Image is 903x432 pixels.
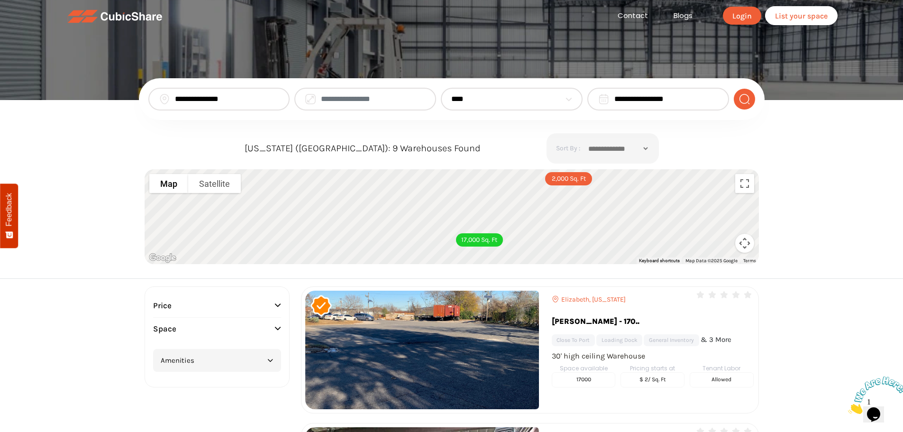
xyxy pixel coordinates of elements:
span: Price [153,298,172,313]
h5: $ 2/ sq. ft [620,372,684,387]
button: Show street map [149,174,188,193]
button: Map camera controls [735,234,754,253]
span: Feedback [5,193,13,226]
span: Amenities [161,356,194,365]
a: Open this area in Google Maps (opens a new window) [147,252,178,264]
h6: Pricing starts at [620,365,684,372]
span: Space [153,322,176,336]
a: Login [723,7,761,25]
a: [PERSON_NAME] - 170.. [552,313,739,334]
img: space field icon [305,93,316,105]
img: content_location_icon.png [552,295,559,303]
a: Contact [605,10,661,21]
h5: 17000 [552,372,616,387]
a: List your space [765,6,838,25]
div: 2,000 Sq. Ft [545,172,592,185]
button: Price [153,298,281,313]
h6: Space available [552,365,616,372]
span: Elizabeth, [US_STATE] [561,296,626,303]
ul: & 3 More [552,334,754,348]
button: Amenities [153,349,281,372]
img: Location Image [305,291,539,409]
span: Map Data ©2025 Google [685,258,738,264]
h5: Allowed [690,372,754,387]
a: Blogs [661,10,705,21]
div: 30' high ceiling Warehouse [552,351,645,361]
a: Terms (opens in new tab) [743,258,756,264]
a: Close to port [552,334,595,347]
label: [US_STATE] ([GEOGRAPHIC_DATA]): 9 Warehouses Found [245,141,481,156]
button: Toggle fullscreen view [735,174,754,193]
a: Loading Dock [596,334,642,347]
h6: Tenant Labor [690,365,754,372]
img: Chat attention grabber [4,4,63,41]
img: calendar.png [598,93,610,105]
img: Google [147,252,178,264]
iframe: chat widget [844,373,903,418]
button: Keyboard shortcuts [639,257,680,264]
a: General inventory [644,334,699,347]
img: VerifiedIcon.png [310,294,332,317]
button: Space [153,322,281,336]
button: Show satellite imagery [188,174,241,193]
span: 1 [4,4,8,12]
span: sort by : [556,143,580,154]
img: location.png [159,93,170,105]
img: search-normal.png [739,93,750,105]
div: 17,000 Sq. Ft [456,233,502,247]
